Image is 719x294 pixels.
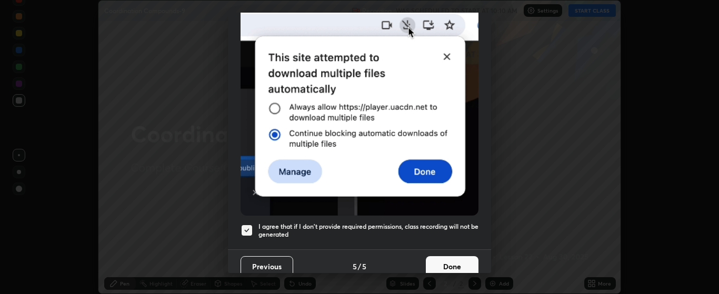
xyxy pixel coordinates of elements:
h4: 5 [362,261,366,272]
h4: 5 [353,261,357,272]
h4: / [358,261,361,272]
h5: I agree that if I don't provide required permissions, class recording will not be generated [258,222,478,239]
button: Previous [241,256,293,277]
button: Done [426,256,478,277]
